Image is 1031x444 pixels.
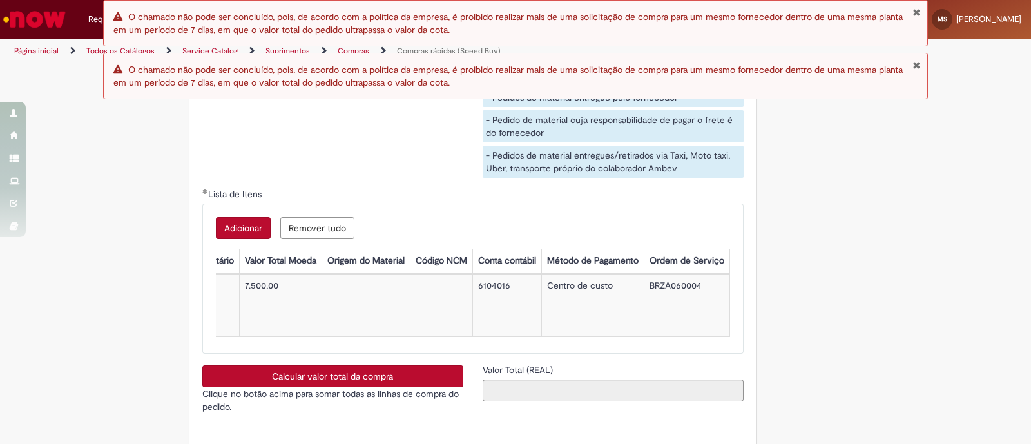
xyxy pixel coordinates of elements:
button: Calcular valor total da compra [202,365,463,387]
th: Método de Pagamento [541,249,644,273]
button: Fechar Notificação [912,60,921,70]
span: O chamado não pode ser concluído, pois, de acordo com a política da empresa, é proibido realizar ... [113,11,903,35]
div: - Pedido de material cuja responsabilidade de pagar o frete é do fornecedor [483,110,744,142]
ul: Trilhas de página [10,39,678,63]
span: MS [938,15,947,23]
span: Lista de Itens [208,188,264,200]
span: Requisições [88,13,133,26]
th: Origem do Material [322,249,410,273]
span: Obrigatório Preenchido [202,189,208,194]
td: 6104016 [472,275,541,337]
td: BRZA060004 [644,275,729,337]
p: Clique no botão acima para somar todas as linhas de compra do pedido. [202,387,463,413]
img: ServiceNow [1,6,68,32]
button: Add a row for Lista de Itens [216,217,271,239]
button: Remove all rows for Lista de Itens [280,217,354,239]
span: [PERSON_NAME] [956,14,1021,24]
input: Valor Total (REAL) [483,380,744,401]
a: Página inicial [14,46,59,56]
label: Somente leitura - Valor Total (REAL) [483,363,555,376]
th: Conta contábil [472,249,541,273]
a: Todos os Catálogos [86,46,155,56]
th: Ordem de Serviço [644,249,729,273]
td: 7.500,00 [239,275,322,337]
th: Valor Total Moeda [239,249,322,273]
span: O chamado não pode ser concluído, pois, de acordo com a política da empresa, é proibido realizar ... [113,64,903,88]
div: - Pedidos de material entregues/retirados via Taxi, Moto taxi, Uber, transporte próprio do colabo... [483,146,744,178]
button: Fechar Notificação [912,7,921,17]
td: Centro de custo [541,275,644,337]
th: Código NCM [410,249,472,273]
